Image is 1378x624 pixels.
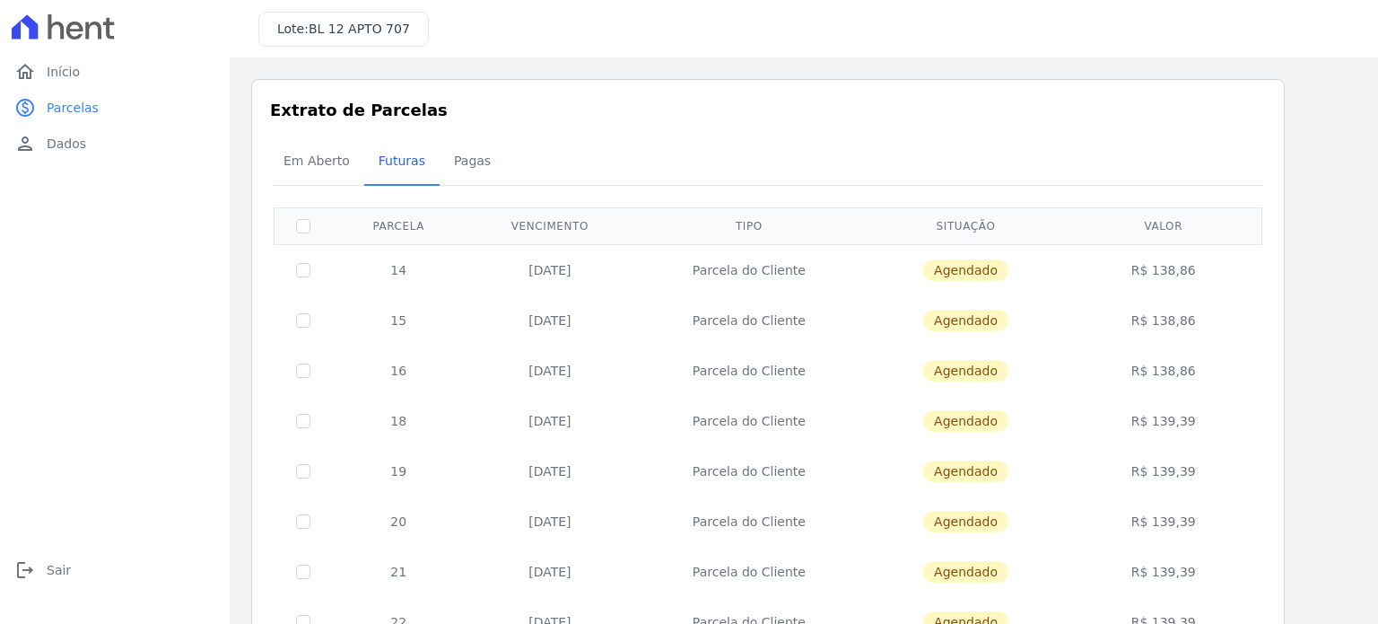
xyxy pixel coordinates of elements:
span: Futuras [368,143,436,179]
span: Em Aberto [273,143,361,179]
td: Parcela do Cliente [634,396,863,446]
td: R$ 138,86 [1068,346,1259,396]
span: Agendado [923,561,1008,583]
i: home [14,61,36,83]
td: 19 [332,446,466,497]
td: Parcela do Cliente [634,346,863,396]
td: R$ 138,86 [1068,244,1259,295]
th: Vencimento [466,207,635,244]
td: Parcela do Cliente [634,446,863,497]
span: Agendado [923,410,1008,432]
span: Agendado [923,259,1008,281]
td: [DATE] [466,547,635,597]
td: 21 [332,547,466,597]
th: Parcela [332,207,466,244]
th: Situação [864,207,1068,244]
td: 15 [332,295,466,346]
td: [DATE] [466,346,635,396]
td: 20 [332,497,466,547]
span: Pagas [443,143,501,179]
td: [DATE] [466,396,635,446]
span: Agendado [923,461,1008,482]
a: logoutSair [7,552,222,588]
td: 16 [332,346,466,396]
a: Pagas [440,139,505,186]
a: Futuras [364,139,440,186]
a: homeInício [7,54,222,90]
td: [DATE] [466,244,635,295]
td: [DATE] [466,295,635,346]
i: person [14,133,36,154]
td: R$ 138,86 [1068,295,1259,346]
td: R$ 139,39 [1068,497,1259,547]
td: R$ 139,39 [1068,446,1259,497]
span: Agendado [923,360,1008,382]
span: Dados [47,135,86,153]
span: Parcelas [47,99,99,117]
a: paidParcelas [7,90,222,126]
td: [DATE] [466,497,635,547]
th: Tipo [634,207,863,244]
td: R$ 139,39 [1068,547,1259,597]
td: Parcela do Cliente [634,497,863,547]
a: Em Aberto [269,139,364,186]
a: personDados [7,126,222,162]
td: Parcela do Cliente [634,295,863,346]
td: R$ 139,39 [1068,396,1259,446]
td: Parcela do Cliente [634,244,863,295]
span: Sair [47,561,71,579]
span: Início [47,63,80,81]
th: Valor [1068,207,1259,244]
span: Agendado [923,511,1008,532]
span: Agendado [923,310,1008,331]
td: 18 [332,396,466,446]
i: paid [14,97,36,119]
span: BL 12 APTO 707 [309,22,410,36]
td: Parcela do Cliente [634,547,863,597]
h3: Lote: [277,20,410,39]
h3: Extrato de Parcelas [270,98,1266,122]
td: [DATE] [466,446,635,497]
td: 14 [332,244,466,295]
i: logout [14,559,36,581]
